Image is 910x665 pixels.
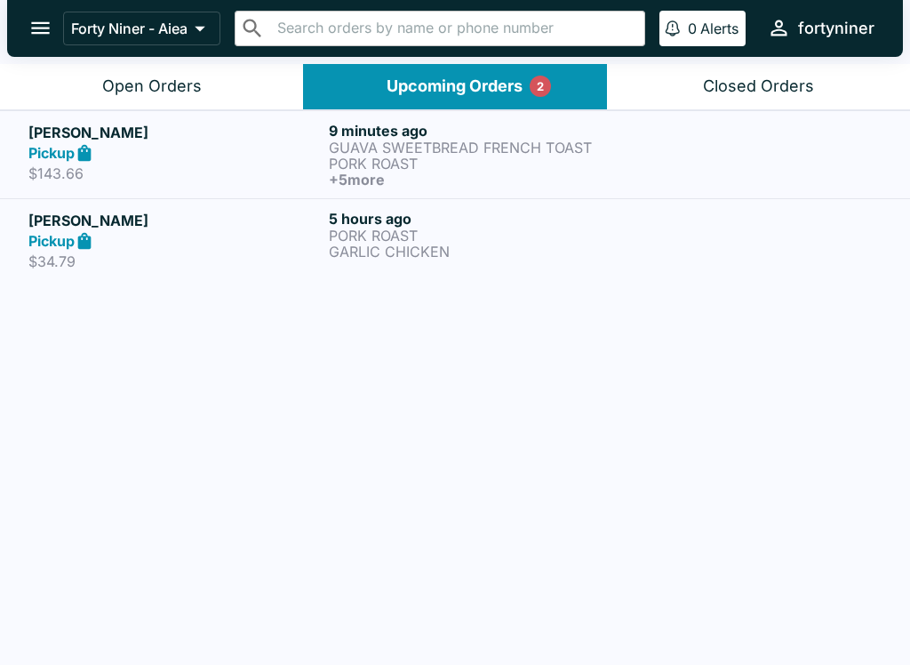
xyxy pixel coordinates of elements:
[28,232,75,250] strong: Pickup
[688,20,697,37] p: 0
[387,76,523,97] div: Upcoming Orders
[28,122,322,143] h5: [PERSON_NAME]
[329,244,622,260] p: GARLIC CHICKEN
[798,18,874,39] div: fortyniner
[28,144,75,162] strong: Pickup
[28,210,322,231] h5: [PERSON_NAME]
[329,122,622,140] h6: 9 minutes ago
[272,16,637,41] input: Search orders by name or phone number
[102,76,202,97] div: Open Orders
[703,76,814,97] div: Closed Orders
[329,228,622,244] p: PORK ROAST
[18,5,63,51] button: open drawer
[329,210,622,228] h6: 5 hours ago
[28,252,322,270] p: $34.79
[329,172,622,188] h6: + 5 more
[537,77,544,95] p: 2
[28,164,322,182] p: $143.66
[71,20,188,37] p: Forty Niner - Aiea
[329,140,622,156] p: GUAVA SWEETBREAD FRENCH TOAST
[329,156,622,172] p: PORK ROAST
[760,9,882,47] button: fortyniner
[700,20,738,37] p: Alerts
[63,12,220,45] button: Forty Niner - Aiea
